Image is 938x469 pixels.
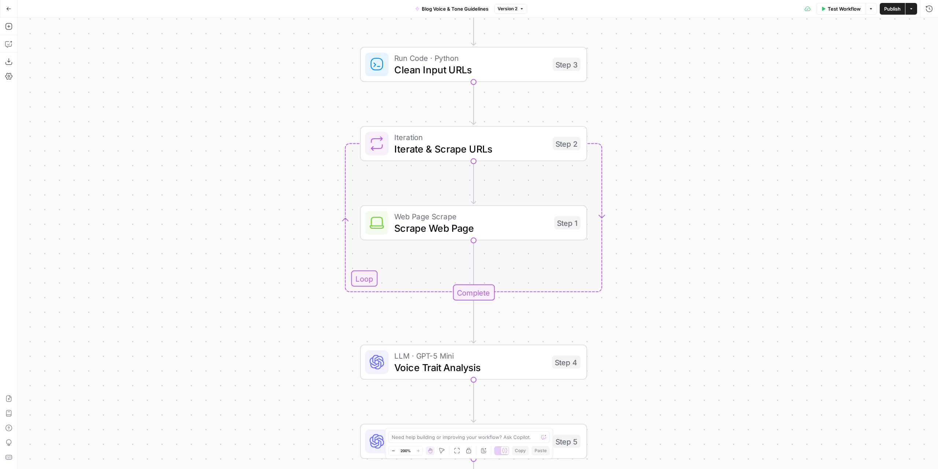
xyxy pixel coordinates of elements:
[453,285,494,301] div: Complete
[394,210,548,222] span: Web Page Scrape
[360,285,587,301] div: Complete
[512,446,529,455] button: Copy
[360,47,587,82] div: Run Code · PythonClean Input URLsStep 3
[360,205,587,241] div: Web Page ScrapeScrape Web PageStep 1
[360,345,587,380] div: LLM · GPT-5 MiniVoice Trait AnalysisStep 4
[394,52,547,64] span: Run Code · Python
[360,424,587,459] div: LLM · GPT-5 MiniGenerate Voice & Tone GuidelinesStep 5
[816,3,865,15] button: Test Workflow
[552,356,580,369] div: Step 4
[422,5,488,12] span: Blog Voice & Tone Guidelines
[394,142,547,156] span: Iterate & Scrape URLs
[471,82,476,125] g: Edge from step_3 to step_2
[411,3,493,15] button: Blog Voice & Tone Guidelines
[394,62,547,77] span: Clean Input URLs
[471,380,476,422] g: Edge from step_4 to step_5
[553,58,580,71] div: Step 3
[498,6,517,12] span: Version 2
[553,435,580,448] div: Step 5
[471,301,476,343] g: Edge from step_2-iteration-end to step_4
[535,447,547,454] span: Paste
[471,161,476,204] g: Edge from step_2 to step_1
[471,3,476,45] g: Edge from start to step_3
[554,216,580,230] div: Step 1
[400,448,411,454] span: 200%
[394,360,546,375] span: Voice Trait Analysis
[880,3,905,15] button: Publish
[494,4,527,14] button: Version 2
[394,131,547,143] span: Iteration
[360,126,587,161] div: LoopIterationIterate & Scrape URLsStep 2
[884,5,901,12] span: Publish
[532,446,550,455] button: Paste
[394,221,548,235] span: Scrape Web Page
[828,5,861,12] span: Test Workflow
[553,137,580,150] div: Step 2
[515,447,526,454] span: Copy
[394,350,546,362] span: LLM · GPT-5 Mini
